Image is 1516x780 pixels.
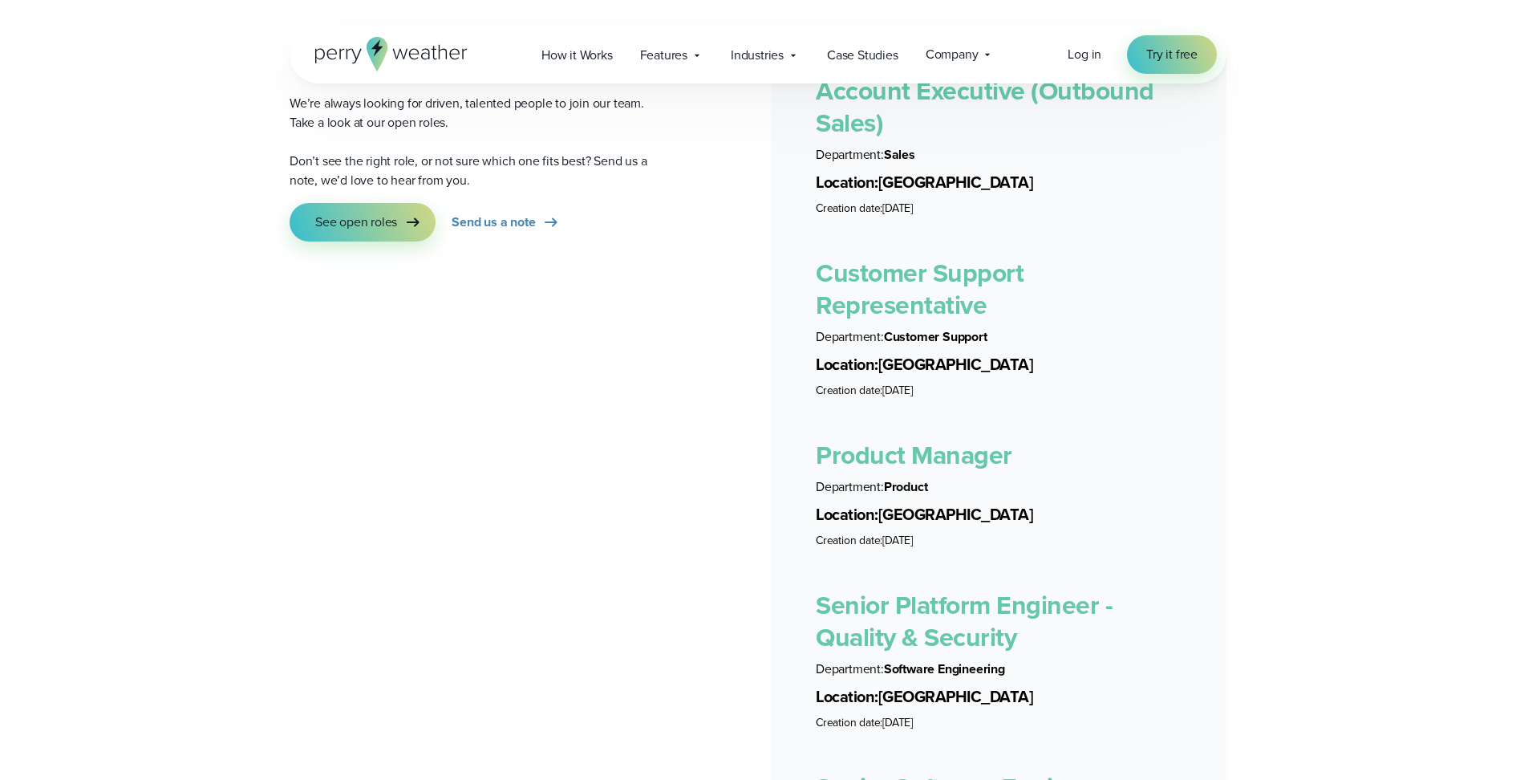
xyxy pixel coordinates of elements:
span: Department: [816,660,884,678]
li: Sales [816,145,1182,165]
a: Customer Support Representative [816,254,1024,324]
span: Case Studies [827,46,898,65]
li: [GEOGRAPHIC_DATA] [816,353,1182,376]
span: Creation date: [816,532,882,549]
span: Features [640,46,687,65]
span: Location: [816,352,878,376]
li: Software Engineering [816,660,1182,679]
li: [DATE] [816,383,1182,399]
a: Try it free [1127,35,1217,74]
a: Send us a note [452,203,561,242]
span: Creation date: [816,714,882,731]
span: Send us a note [452,213,535,232]
span: Location: [816,685,878,709]
p: We’re always looking for driven, talented people to join our team. Take a look at our open roles. [290,94,665,132]
span: Creation date: [816,382,882,399]
li: [DATE] [816,715,1182,731]
a: Senior Platform Engineer - Quality & Security [816,586,1113,656]
li: [GEOGRAPHIC_DATA] [816,503,1182,526]
span: Log in [1068,45,1101,63]
li: [GEOGRAPHIC_DATA] [816,685,1182,709]
a: How it Works [528,39,626,71]
li: [DATE] [816,201,1182,217]
li: [GEOGRAPHIC_DATA] [816,171,1182,194]
span: Department: [816,477,884,496]
a: Product Manager [816,436,1012,474]
span: Industries [731,46,784,65]
span: Location: [816,502,878,526]
span: How it Works [541,46,613,65]
span: Location: [816,170,878,194]
span: Company [926,45,979,64]
span: Department: [816,327,884,346]
li: [DATE] [816,533,1182,549]
li: Product [816,477,1182,497]
a: See open roles [290,203,436,242]
span: Creation date: [816,200,882,217]
li: Customer Support [816,327,1182,347]
span: Department: [816,145,884,164]
a: Log in [1068,45,1101,64]
p: Don’t see the right role, or not sure which one fits best? Send us a note, we’d love to hear from... [290,152,665,190]
a: Account Executive (Outbound Sales) [816,71,1154,142]
span: See open roles [315,213,397,232]
span: Try it free [1146,45,1198,64]
a: Case Studies [813,39,912,71]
